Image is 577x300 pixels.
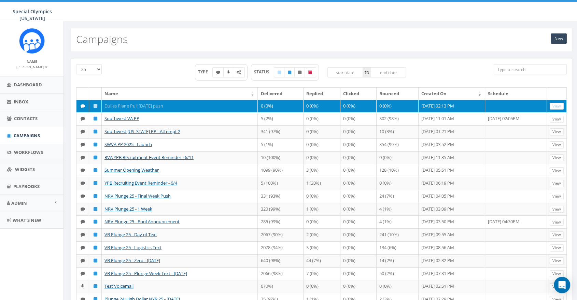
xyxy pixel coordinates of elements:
[258,254,303,267] td: 640 (98%)
[258,177,303,190] td: 5 (100%)
[104,128,180,134] a: Southwest [US_STATE] PP - Attempt 2
[340,215,376,228] td: 0 (0%)
[104,115,139,122] a: Southwest VA PP
[550,257,564,265] a: View
[81,245,85,250] i: Text SMS
[104,270,187,276] a: VB Plunge 25 - Plunge Week Text - [DATE]
[104,154,194,160] a: RVA YPB Recruitment Event Reminder - 6/11
[81,104,85,108] i: Text SMS
[14,115,38,122] span: Contacts
[377,138,419,151] td: 354 (99%)
[258,138,303,151] td: 5 (1%)
[81,116,85,121] i: Text SMS
[81,219,85,224] i: Text SMS
[377,215,419,228] td: 4 (1%)
[284,67,295,77] label: Published
[304,177,341,190] td: 1 (20%)
[14,99,28,105] span: Inbox
[94,271,97,276] i: Published
[258,203,303,216] td: 320 (99%)
[81,129,85,134] i: Text SMS
[81,284,84,288] i: Ringless Voice Mail
[104,218,180,225] a: NRV Plunge 25 - Pool Announcement
[419,267,485,280] td: [DATE] 07:31 PM
[304,164,341,177] td: 3 (0%)
[377,88,419,100] th: Bounced
[340,88,376,100] th: Clicked
[494,64,567,74] input: Type to search
[76,33,128,45] h2: Campaigns
[304,151,341,164] td: 0 (0%)
[340,267,376,280] td: 0 (0%)
[340,125,376,138] td: 0 (0%)
[340,112,376,125] td: 0 (0%)
[258,280,303,293] td: 0 (0%)
[550,270,564,277] a: View
[377,125,419,138] td: 10 (3%)
[377,164,419,177] td: 128 (10%)
[237,70,241,74] i: Automated Message
[550,141,564,148] a: View
[27,59,37,64] small: Name
[550,283,564,290] a: View
[550,103,564,110] a: View
[551,33,567,44] a: New
[104,244,161,251] a: VB Plunge 25 - Logistics Text
[550,244,564,252] a: View
[298,70,301,74] i: Unpublished
[304,254,341,267] td: 44 (7%)
[94,155,97,160] i: Published
[258,88,303,100] th: Delivered
[340,164,376,177] td: 0 (0%)
[104,180,177,186] a: YPB Recruiting Event Reminder - 6/4
[258,151,303,164] td: 10 (100%)
[419,215,485,228] td: [DATE] 03:50 PM
[104,206,152,212] a: NRV Plunge 25 - 1 Week
[14,149,43,155] span: Workflows
[340,228,376,241] td: 0 (0%)
[258,164,303,177] td: 1099 (90%)
[81,207,85,211] i: Text SMS
[81,168,85,172] i: Text SMS
[340,203,376,216] td: 0 (0%)
[550,116,564,123] a: View
[104,283,133,289] a: Test Voicemail
[377,280,419,293] td: 0 (0%)
[288,70,291,74] i: Published
[550,128,564,135] a: View
[304,138,341,151] td: 0 (0%)
[223,67,234,77] label: Ringless Voice Mail
[94,219,97,224] i: Published
[340,280,376,293] td: 0 (0%)
[16,65,47,69] small: [PERSON_NAME]
[340,138,376,151] td: 0 (0%)
[377,241,419,254] td: 134 (6%)
[94,168,97,172] i: Published
[419,164,485,177] td: [DATE] 05:51 PM
[258,190,303,203] td: 331 (93%)
[377,267,419,280] td: 50 (2%)
[419,190,485,203] td: [DATE] 04:05 PM
[377,112,419,125] td: 302 (98%)
[104,141,152,147] a: SWVA PP 2025 - Launch
[485,112,547,125] td: [DATE] 02:05PM
[227,70,230,74] i: Ringless Voice Mail
[340,100,376,113] td: 0 (0%)
[258,267,303,280] td: 2066 (98%)
[363,67,371,77] span: to
[377,203,419,216] td: 4 (1%)
[550,219,564,226] a: View
[419,241,485,254] td: [DATE] 08:56 AM
[94,116,97,121] i: Published
[104,103,163,109] a: Dulles Plane Pull [DATE] push
[94,181,97,185] i: Published
[104,193,171,199] a: NRV Plunge 25 - Final Week Push
[216,70,220,74] i: Text SMS
[304,125,341,138] td: 0 (0%)
[104,167,159,173] a: Summer Opening Weather
[19,28,45,54] img: Rally_platform_Icon_1.png
[13,8,52,22] span: Special Olympics [US_STATE]
[485,215,547,228] td: [DATE] 04:30PM
[304,241,341,254] td: 3 (0%)
[304,215,341,228] td: 0 (0%)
